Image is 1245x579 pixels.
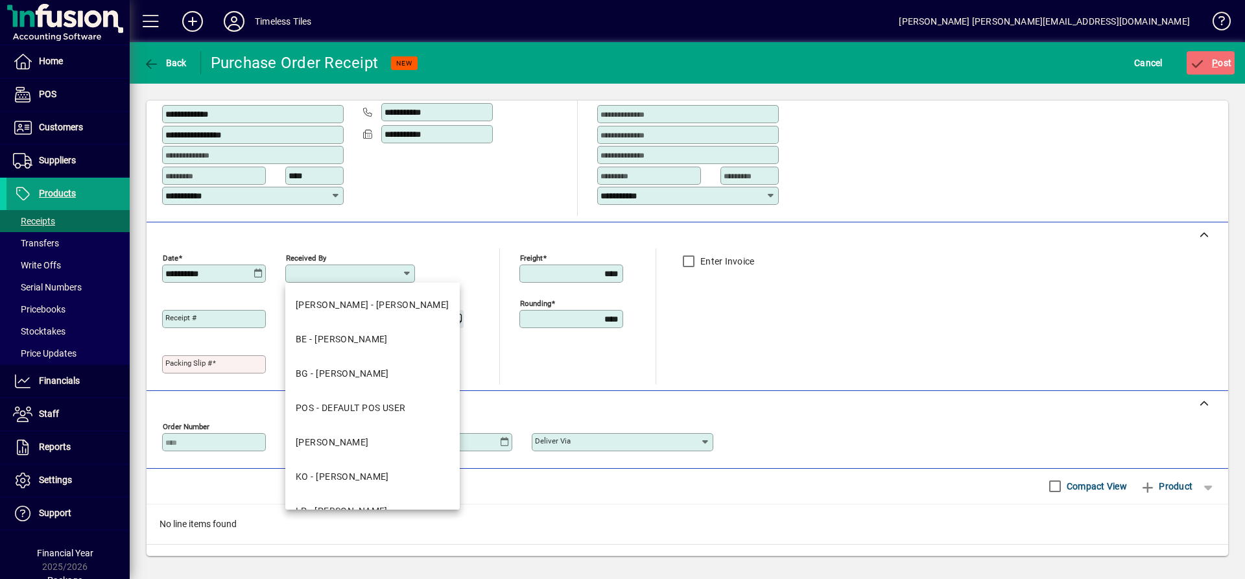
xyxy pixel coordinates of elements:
a: POS [6,78,130,111]
mat-label: Rounding [520,298,551,307]
span: Reports [39,442,71,452]
div: [PERSON_NAME] - [PERSON_NAME] [296,298,449,312]
div: BE - [PERSON_NAME] [296,333,388,346]
span: P [1212,58,1218,68]
span: Products [39,188,76,198]
span: Stocktakes [13,326,65,337]
a: Knowledge Base [1203,3,1229,45]
span: Serial Numbers [13,282,82,292]
mat-option: EJ - ELISE JOHNSTON [285,425,460,460]
a: Receipts [6,210,130,232]
div: Timeless Tiles [255,11,311,32]
mat-label: Date [163,253,178,262]
mat-label: Order number [163,421,209,431]
a: Reports [6,431,130,464]
mat-option: LP - LACHLAN PEARSON [285,494,460,528]
mat-option: POS - DEFAULT POS USER [285,391,460,425]
button: Cancel [1131,51,1166,75]
label: Enter Invoice [698,255,754,268]
span: NEW [396,59,412,67]
a: Price Updates [6,342,130,364]
button: Back [140,51,190,75]
a: Financials [6,365,130,397]
mat-label: Receipt # [165,313,196,322]
mat-option: BG - BLAIZE GERRAND [285,357,460,391]
span: Pricebooks [13,304,65,314]
div: No line items found [147,504,1228,544]
span: Financial Year [37,548,93,558]
span: Back [143,58,187,68]
a: Staff [6,398,130,431]
span: Suppliers [39,155,76,165]
mat-option: BE - BEN JOHNSTON [285,322,460,357]
a: Serial Numbers [6,276,130,298]
div: Purchase Order Receipt [211,53,379,73]
span: Home [39,56,63,66]
span: POS [39,89,56,99]
button: Post [1187,51,1235,75]
div: BG - [PERSON_NAME] [296,367,389,381]
span: Cancel [1134,53,1163,73]
div: KO - [PERSON_NAME] [296,470,389,484]
span: Customers [39,122,83,132]
span: Price Updates [13,348,77,359]
mat-label: Freight [520,253,543,262]
mat-option: BJ - BARRY JOHNSTON [285,288,460,322]
app-page-header-button: Back [130,51,201,75]
span: Product [1140,476,1192,497]
button: Product [1133,475,1199,498]
a: Settings [6,464,130,497]
mat-option: KO - KAREN O'NEILL [285,460,460,494]
div: POS - DEFAULT POS USER [296,401,406,415]
span: Financials [39,375,80,386]
a: Suppliers [6,145,130,177]
mat-label: Received by [286,253,326,262]
span: Settings [39,475,72,485]
a: Stocktakes [6,320,130,342]
button: Add [172,10,213,33]
a: Transfers [6,232,130,254]
span: ost [1190,58,1232,68]
a: Customers [6,112,130,144]
span: Staff [39,408,59,419]
span: Receipts [13,216,55,226]
button: Profile [213,10,255,33]
mat-label: Packing Slip # [165,359,212,368]
label: Compact View [1064,480,1127,493]
mat-label: Deliver via [535,436,571,445]
a: Home [6,45,130,78]
div: [PERSON_NAME] [296,436,369,449]
a: Write Offs [6,254,130,276]
div: LP - [PERSON_NAME] [296,504,388,518]
a: Support [6,497,130,530]
div: [PERSON_NAME] [PERSON_NAME][EMAIL_ADDRESS][DOMAIN_NAME] [899,11,1190,32]
a: Pricebooks [6,298,130,320]
span: Transfers [13,238,59,248]
span: Write Offs [13,260,61,270]
span: Support [39,508,71,518]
